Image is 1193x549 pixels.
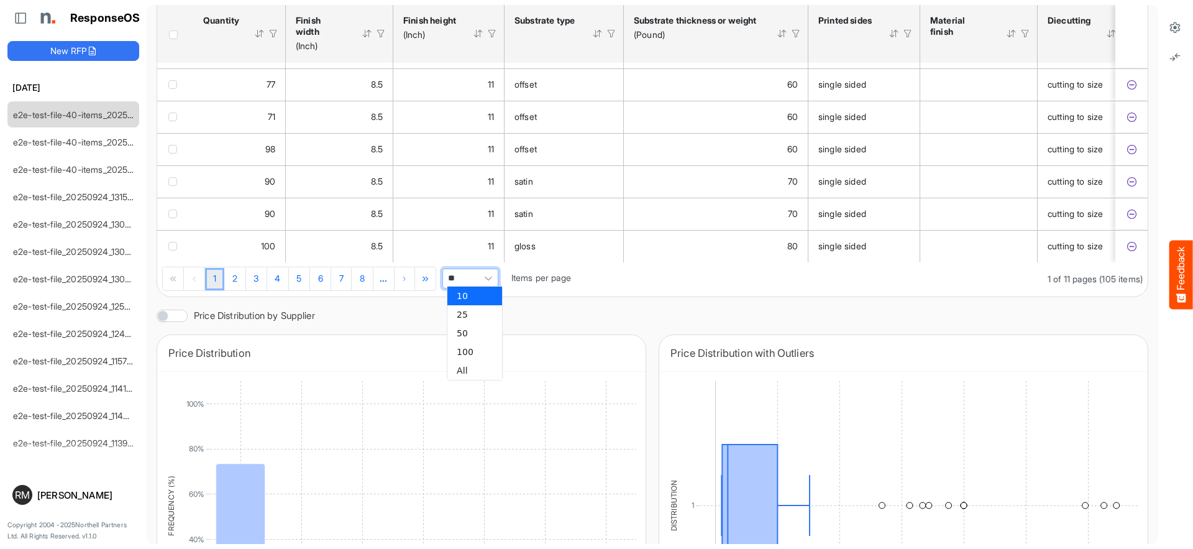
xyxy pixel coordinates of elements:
[624,101,808,133] td: 60 is template cell Column Header httpsnorthellcomontologiesmapping-rulesmaterialhasmaterialthick...
[13,356,135,366] a: e2e-test-file_20250924_115731
[514,208,533,219] span: satin
[920,68,1038,101] td: is template cell Column Header httpsnorthellcomontologiesmapping-rulesmanufacturinghassubstratefi...
[514,144,537,154] span: offset
[447,287,502,380] ul: popup
[205,268,224,290] a: Page 1 of 11 Pages
[514,111,537,122] span: offset
[395,267,416,290] div: Go to next page
[331,268,352,290] a: Page 7 of 11 Pages
[13,438,136,448] a: e2e-test-file_20250924_113916
[286,101,393,133] td: 8.5 is template cell Column Header httpsnorthellcomontologiesmapping-rulesmeasurementhasfinishsiz...
[514,79,537,90] span: offset
[920,230,1038,262] td: is template cell Column Header httpsnorthellcomontologiesmapping-rulesmanufacturinghassubstratefi...
[403,15,457,26] div: Finish height
[624,68,808,101] td: 60 is template cell Column Header httpsnorthellcomontologiesmapping-rulesmaterialhasmaterialthick...
[13,246,141,257] a: e2e-test-file_20250924_130824
[393,133,505,165] td: 11 is template cell Column Header httpsnorthellcomontologiesmapping-rulesmeasurementhasfinishsize...
[371,111,383,122] span: 8.5
[808,68,920,101] td: single sided is template cell Column Header httpsnorthellcomontologiesmapping-rulesmanufacturingh...
[1125,240,1138,252] button: Exclude
[184,267,205,290] div: Go to previous page
[818,79,866,90] span: single sided
[286,133,393,165] td: 8.5 is template cell Column Header httpsnorthellcomontologiesmapping-rulesmeasurementhasfinishsiz...
[624,198,808,230] td: 70 is template cell Column Header httpsnorthellcomontologiesmapping-rulesmaterialhasmaterialthick...
[296,15,345,37] div: Finish width
[157,198,193,230] td: checkbox
[416,267,436,290] div: Go to last page
[157,5,193,63] th: Header checkbox
[787,111,798,122] span: 60
[1125,143,1138,155] button: Exclude
[447,343,502,361] li: 100
[808,198,920,230] td: single sided is template cell Column Header httpsnorthellcomontologiesmapping-rulesmanufacturingh...
[1038,230,1138,262] td: cutting to size is template cell Column Header httpsnorthellcomontologiesmapping-rulesmanufacturi...
[1169,240,1193,309] button: Feedback
[447,305,502,324] li: 25
[624,165,808,198] td: 70 is template cell Column Header httpsnorthellcomontologiesmapping-rulesmaterialhasmaterialthick...
[268,111,275,122] span: 71
[1038,198,1138,230] td: cutting to size is template cell Column Header httpsnorthellcomontologiesmapping-rulesmanufacturi...
[286,165,393,198] td: 8.5 is template cell Column Header httpsnorthellcomontologiesmapping-rulesmeasurementhasfinishsiz...
[13,109,180,120] a: e2e-test-file-40-items_20250924_132227
[157,262,1148,297] div: Pager Container
[624,230,808,262] td: 80 is template cell Column Header httpsnorthellcomontologiesmapping-rulesmaterialhasmaterialthick...
[371,176,383,187] span: 8.5
[157,230,193,262] td: checkbox
[373,268,395,290] a: Go to next pager
[157,68,193,101] td: checkbox
[13,137,181,147] a: e2e-test-file-40-items_20250924_132033
[488,144,494,154] span: 11
[505,133,624,165] td: offset is template cell Column Header httpsnorthellcomontologiesmapping-rulesmaterialhassubstrate...
[447,287,502,305] li: 10
[634,29,761,40] div: (Pound)
[1048,111,1103,122] span: cutting to size
[514,15,576,26] div: Substrate type
[514,176,533,187] span: satin
[168,344,634,362] div: Price Distribution
[1115,101,1150,133] td: ce1c5da6-aab9-4382-a636-4c5440ce0d8f is template cell Column Header
[1125,78,1138,91] button: Exclude
[1115,68,1150,101] td: e825840f-da8b-42a8-86d4-d292951a54a3 is template cell Column Header
[788,176,798,187] span: 70
[442,269,498,288] span: Pagerdropdown
[1038,68,1138,101] td: cutting to size is template cell Column Header httpsnorthellcomontologiesmapping-rulesmanufacturi...
[1048,176,1103,187] span: cutting to size
[393,198,505,230] td: 11 is template cell Column Header httpsnorthellcomontologiesmapping-rulesmeasurementhasfinishsize...
[1115,230,1150,262] td: 36ba43fc-04d8-4e33-a22d-1db38b38419b is template cell Column Header
[157,101,193,133] td: checkbox
[818,15,872,26] div: Printed sides
[1115,198,1150,230] td: 2bf1f55a-dad1-4068-8a3c-986b44951feb is template cell Column Header
[286,230,393,262] td: 8.5 is template cell Column Header httpsnorthellcomontologiesmapping-rulesmeasurementhasfinishsiz...
[371,79,383,90] span: 8.5
[286,198,393,230] td: 8.5 is template cell Column Header httpsnorthellcomontologiesmapping-rulesmeasurementhasfinishsiz...
[267,268,289,290] a: Page 4 of 11 Pages
[296,40,345,52] div: (Inch)
[193,68,286,101] td: 77 is template cell Column Header httpsnorthellcomontologiesmapping-rulesorderhasquantity
[1099,274,1143,284] span: (105 items)
[393,101,505,133] td: 11 is template cell Column Header httpsnorthellcomontologiesmapping-rulesmeasurementhasfinishsize...
[375,29,386,40] div: Filter Icon
[261,241,275,251] span: 100
[788,208,798,219] span: 70
[818,111,866,122] span: single sided
[37,491,134,500] div: [PERSON_NAME]
[1048,79,1103,90] span: cutting to size
[787,241,798,251] span: 80
[818,144,866,154] span: single sided
[505,68,624,101] td: offset is template cell Column Header httpsnorthellcomontologiesmapping-rulesmaterialhassubstrate...
[1115,165,1150,198] td: 9045592a-6e18-45e3-93dd-dabdcf8f6794 is template cell Column Header
[34,6,59,30] img: Northell
[808,165,920,198] td: single sided is template cell Column Header httpsnorthellcomontologiesmapping-rulesmanufacturingh...
[7,81,139,95] h6: [DATE]
[787,144,798,154] span: 60
[920,198,1038,230] td: is template cell Column Header httpsnorthellcomontologiesmapping-rulesmanufacturinghassubstratefi...
[634,15,761,26] div: Substrate thickness or weight
[1125,208,1138,220] button: Exclude
[818,208,866,219] span: single sided
[930,15,990,37] div: Material finish
[902,29,913,40] div: Filter Icon
[352,268,373,290] a: Page 8 of 11 Pages
[7,41,139,61] button: New RFP
[194,311,315,320] label: Price Distribution by Supplier
[157,165,193,198] td: checkbox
